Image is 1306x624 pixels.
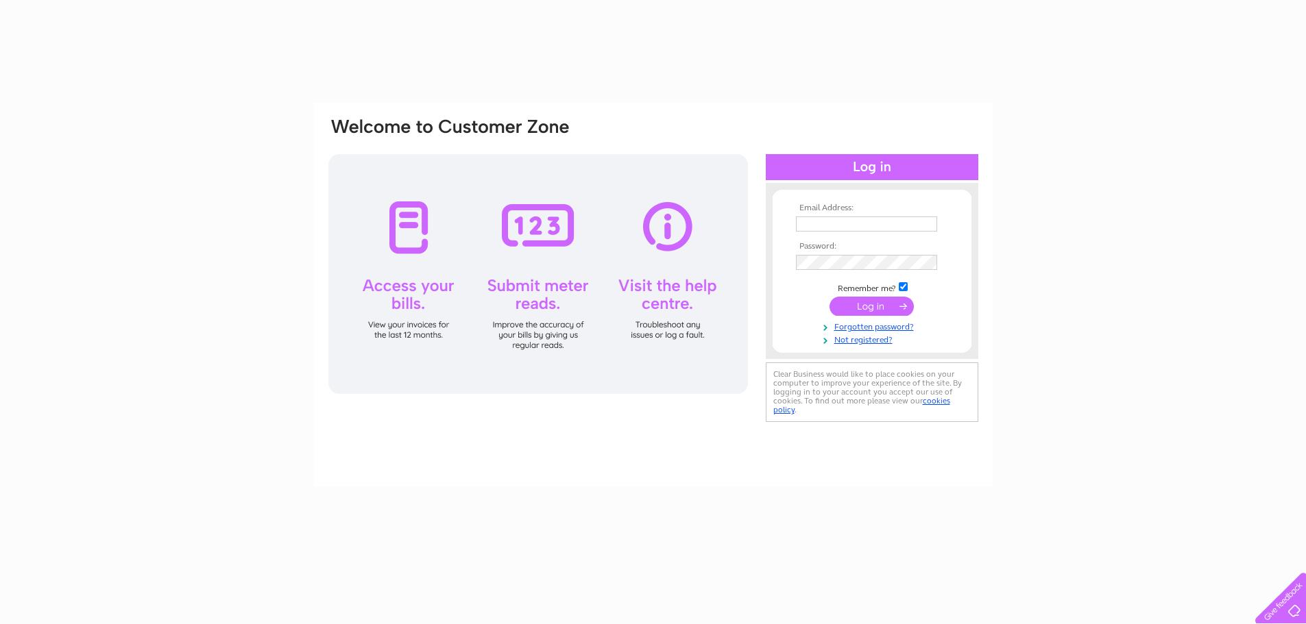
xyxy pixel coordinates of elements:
a: Forgotten password? [796,319,952,332]
a: Not registered? [796,332,952,345]
div: Clear Business would like to place cookies on your computer to improve your experience of the sit... [766,362,978,422]
td: Remember me? [793,280,952,294]
th: Email Address: [793,203,952,213]
a: cookies policy [773,396,950,414]
th: Password: [793,242,952,251]
input: Submit [830,297,914,316]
